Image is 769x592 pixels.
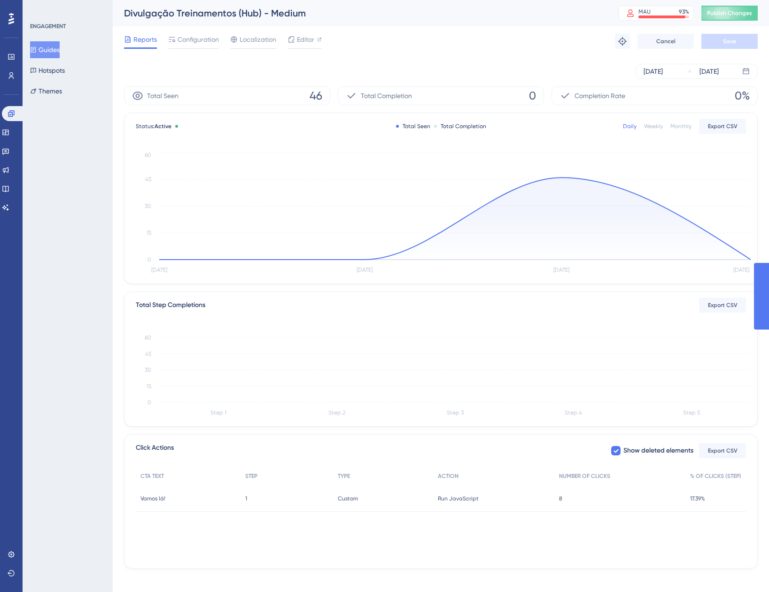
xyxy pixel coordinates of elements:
[723,38,736,45] span: Save
[178,34,219,45] span: Configuration
[553,267,569,273] tspan: [DATE]
[361,90,412,101] span: Total Completion
[438,472,458,480] span: ACTION
[140,472,164,480] span: CTA TEXT
[447,409,464,416] tspan: Step 3
[297,34,314,45] span: Editor
[699,119,746,134] button: Export CSV
[559,472,610,480] span: NUMBER OF CLICKS
[638,8,651,15] div: MAU
[245,495,247,502] span: 1
[699,66,719,77] div: [DATE]
[151,267,167,273] tspan: [DATE]
[136,442,174,459] span: Click Actions
[145,152,151,158] tspan: 60
[575,90,625,101] span: Completion Rate
[240,34,276,45] span: Localization
[145,351,151,357] tspan: 45
[145,203,151,209] tspan: 30
[30,23,66,30] div: ENGAGEMENT
[699,298,746,313] button: Export CSV
[357,267,373,273] tspan: [DATE]
[670,123,691,130] div: Monthly
[30,41,60,58] button: Guides
[690,495,705,502] span: 17.39%
[310,88,322,103] span: 46
[708,123,738,130] span: Export CSV
[623,123,637,130] div: Daily
[656,38,676,45] span: Cancel
[730,555,758,583] iframe: UserGuiding AI Assistant Launcher
[699,443,746,458] button: Export CSV
[140,495,165,502] span: Vamos lá!
[434,123,486,130] div: Total Completion
[733,267,749,273] tspan: [DATE]
[683,409,700,416] tspan: Step 5
[147,383,151,390] tspan: 15
[147,230,151,236] tspan: 15
[133,34,157,45] span: Reports
[148,399,151,406] tspan: 0
[145,367,151,373] tspan: 30
[644,123,663,130] div: Weekly
[644,66,663,77] div: [DATE]
[565,409,582,416] tspan: Step 4
[708,301,738,309] span: Export CSV
[328,409,345,416] tspan: Step 2
[559,495,562,502] span: 8
[147,90,179,101] span: Total Seen
[529,88,536,103] span: 0
[438,495,479,502] span: Run JavaScript
[210,409,226,416] tspan: Step 1
[708,447,738,454] span: Export CSV
[679,8,689,15] div: 93 %
[136,300,205,311] div: Total Step Completions
[30,83,62,100] button: Themes
[735,88,750,103] span: 0%
[145,176,151,183] tspan: 45
[148,256,151,263] tspan: 0
[701,6,758,21] button: Publish Changes
[690,472,741,480] span: % OF CLICKS (STEP)
[707,9,752,17] span: Publish Changes
[338,495,358,502] span: Custom
[30,62,65,79] button: Hotspots
[245,472,257,480] span: STEP
[145,334,151,341] tspan: 60
[637,34,694,49] button: Cancel
[396,123,430,130] div: Total Seen
[136,123,171,130] span: Status:
[701,34,758,49] button: Save
[338,472,350,480] span: TYPE
[155,123,171,130] span: Active
[623,445,693,456] span: Show deleted elements
[124,7,595,20] div: Divulgação Treinamentos (Hub) - Medium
